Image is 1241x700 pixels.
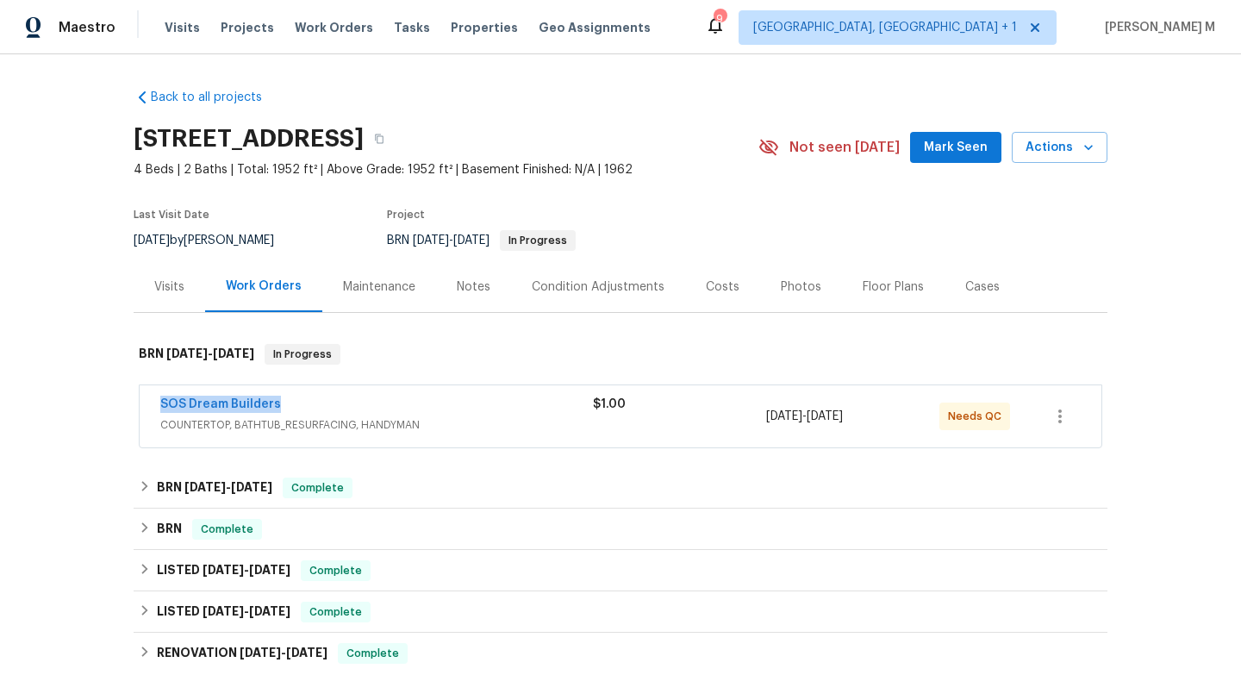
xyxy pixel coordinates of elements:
div: RENOVATION [DATE]-[DATE]Complete [134,633,1107,674]
div: LISTED [DATE]-[DATE]Complete [134,591,1107,633]
span: - [766,408,843,425]
span: [DATE] [766,410,802,422]
div: Work Orders [226,278,302,295]
a: Back to all projects [134,89,299,106]
span: [DATE] [286,647,327,659]
span: Complete [302,603,369,621]
span: [DATE] [184,481,226,493]
span: [DATE] [249,605,290,617]
span: [DATE] [203,605,244,617]
span: $1.00 [593,398,626,410]
span: Mark Seen [924,137,988,159]
span: Work Orders [295,19,373,36]
div: BRN [DATE]-[DATE]In Progress [134,327,1107,382]
span: Complete [284,479,351,497]
span: - [203,564,290,576]
div: 9 [714,10,726,28]
span: - [203,605,290,617]
div: Notes [457,278,490,296]
span: [DATE] [166,347,208,359]
button: Actions [1012,132,1107,164]
span: Complete [302,562,369,579]
span: - [413,234,490,247]
span: - [240,647,327,659]
h6: BRN [157,478,272,498]
span: COUNTERTOP, BATHTUB_RESURFACING, HANDYMAN [160,416,593,434]
div: Floor Plans [863,278,924,296]
span: Maestro [59,19,115,36]
h6: RENOVATION [157,643,327,664]
span: BRN [387,234,576,247]
div: Costs [706,278,739,296]
span: Geo Assignments [539,19,651,36]
div: BRN [DATE]-[DATE]Complete [134,467,1107,509]
button: Mark Seen [910,132,1001,164]
div: LISTED [DATE]-[DATE]Complete [134,550,1107,591]
div: BRN Complete [134,509,1107,550]
span: Complete [340,645,406,662]
span: Projects [221,19,274,36]
span: [DATE] [249,564,290,576]
h2: [STREET_ADDRESS] [134,130,364,147]
span: 4 Beds | 2 Baths | Total: 1952 ft² | Above Grade: 1952 ft² | Basement Finished: N/A | 1962 [134,161,758,178]
span: [DATE] [203,564,244,576]
span: Visits [165,19,200,36]
span: In Progress [266,346,339,363]
button: Copy Address [364,123,395,154]
span: Last Visit Date [134,209,209,220]
span: In Progress [502,235,574,246]
span: - [184,481,272,493]
span: [PERSON_NAME] M [1098,19,1215,36]
span: Properties [451,19,518,36]
h6: LISTED [157,602,290,622]
h6: BRN [157,519,182,540]
span: [DATE] [240,647,281,659]
span: [DATE] [213,347,254,359]
h6: BRN [139,344,254,365]
div: Photos [781,278,821,296]
span: [DATE] [807,410,843,422]
h6: LISTED [157,560,290,581]
div: Condition Adjustments [532,278,664,296]
span: [DATE] [231,481,272,493]
span: Needs QC [948,408,1008,425]
span: Actions [1026,137,1094,159]
a: SOS Dream Builders [160,398,281,410]
div: Maintenance [343,278,415,296]
span: Complete [194,521,260,538]
span: [DATE] [134,234,170,247]
span: Not seen [DATE] [789,139,900,156]
span: - [166,347,254,359]
div: Visits [154,278,184,296]
span: Project [387,209,425,220]
span: [DATE] [413,234,449,247]
div: by [PERSON_NAME] [134,230,295,251]
span: [DATE] [453,234,490,247]
span: Tasks [394,22,430,34]
span: [GEOGRAPHIC_DATA], [GEOGRAPHIC_DATA] + 1 [753,19,1017,36]
div: Cases [965,278,1000,296]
